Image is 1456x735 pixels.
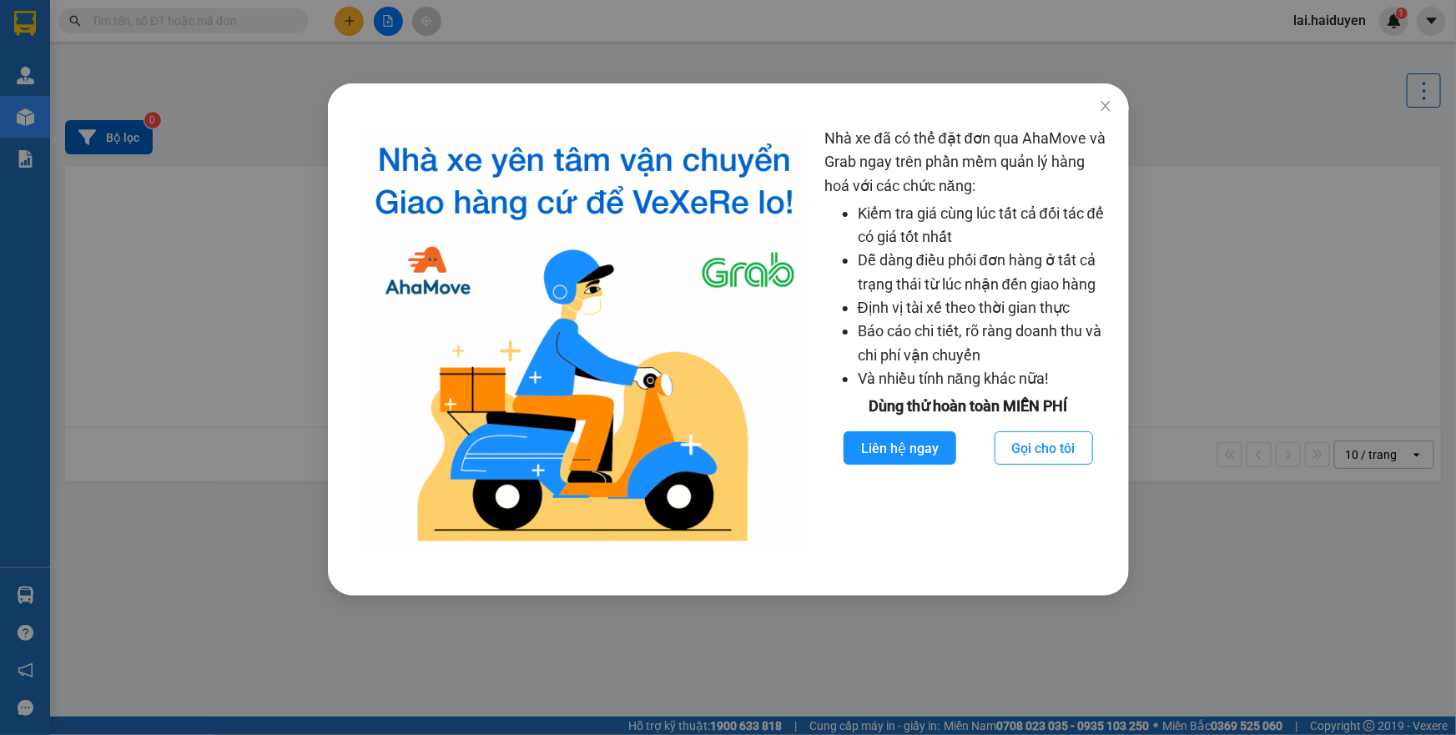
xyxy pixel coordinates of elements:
span: close [1098,99,1111,113]
div: Dùng thử hoàn toàn MIỄN PHÍ [824,395,1111,418]
span: Liên hệ ngay [860,438,938,459]
div: Nhà xe đã có thể đặt đơn qua AhaMove và Grab ngay trên phần mềm quản lý hàng hoá với các chức năng: [824,127,1111,554]
li: Và nhiều tính năng khác nữa! [857,367,1111,390]
li: Dễ dàng điều phối đơn hàng ở tất cả trạng thái từ lúc nhận đến giao hàng [857,249,1111,296]
button: Close [1081,83,1128,130]
span: Gọi cho tôi [1011,438,1075,459]
button: Liên hệ ngay [843,431,955,465]
li: Báo cáo chi tiết, rõ ràng doanh thu và chi phí vận chuyển [857,320,1111,367]
li: Định vị tài xế theo thời gian thực [857,296,1111,320]
li: Kiểm tra giá cùng lúc tất cả đối tác để có giá tốt nhất [857,202,1111,249]
button: Gọi cho tôi [994,431,1092,465]
img: logo [358,127,811,554]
